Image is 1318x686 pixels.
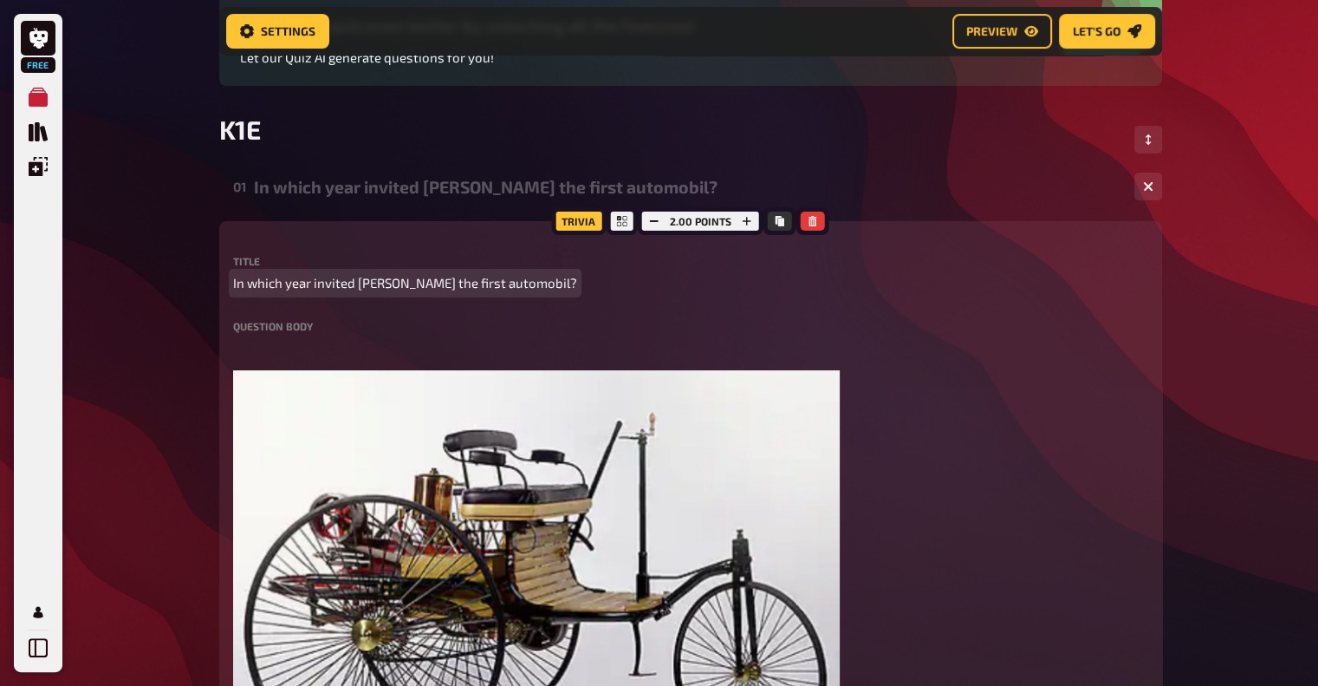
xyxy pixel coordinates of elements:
[21,114,55,149] a: Quiz Library
[1073,25,1120,37] span: Let's go
[21,149,55,184] a: Overlays
[23,60,54,70] span: Free
[768,212,792,231] button: Copy
[1059,14,1155,49] button: Let's go
[261,25,315,37] span: Settings
[21,595,55,630] a: Profile
[233,256,1148,266] label: Title
[952,14,1052,49] button: Preview
[219,114,261,145] span: K1E
[233,179,247,194] div: 01
[21,80,55,114] a: My Quizzes
[1134,126,1162,154] button: Change Order
[226,14,329,49] button: Settings
[240,49,494,65] span: Let our Quiz AI generate questions for you!
[233,321,1148,331] label: Question body
[638,207,763,235] div: 2.00 points
[254,177,1120,197] div: In which year invited [PERSON_NAME] the first automobil?
[233,273,577,293] span: In which year invited [PERSON_NAME] the first automobil?
[551,207,606,235] div: Trivia
[966,25,1017,37] span: Preview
